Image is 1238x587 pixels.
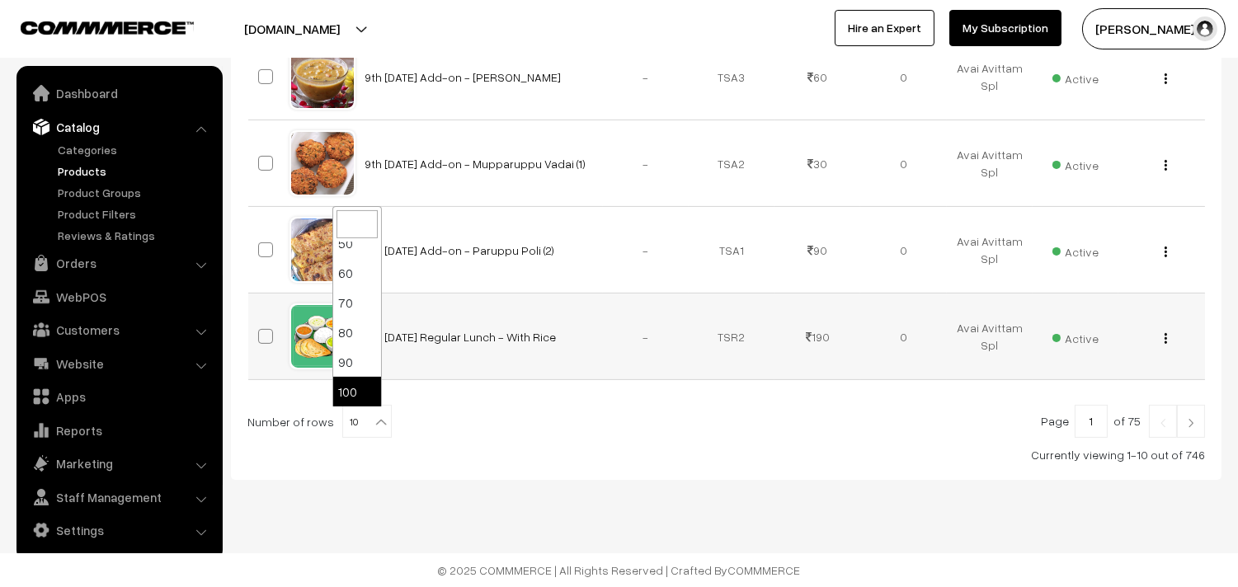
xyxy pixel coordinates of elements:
[774,207,860,293] td: 90
[21,315,217,345] a: Customers
[1082,8,1226,49] button: [PERSON_NAME] s…
[21,21,194,34] img: COMMMERCE
[860,120,946,207] td: 0
[21,282,217,312] a: WebPOS
[342,405,392,438] span: 10
[603,293,689,380] td: -
[21,448,217,478] a: Marketing
[333,317,381,347] li: 80
[21,78,217,108] a: Dashboard
[835,10,934,46] a: Hire an Expert
[365,157,586,171] a: 9th [DATE] Add-on - Mupparuppu Vadai (1)
[1052,66,1099,87] span: Active
[365,330,557,344] a: 9th [DATE] Regular Lunch - With Rice
[333,288,381,317] li: 70
[54,141,217,158] a: Categories
[21,515,217,545] a: Settings
[860,207,946,293] td: 0
[689,34,774,120] td: TSA3
[603,207,689,293] td: -
[54,227,217,244] a: Reviews & Ratings
[21,416,217,445] a: Reports
[774,293,860,380] td: 190
[333,228,381,258] li: 50
[1165,73,1167,84] img: Menu
[247,446,1205,463] div: Currently viewing 1-10 out of 746
[1165,247,1167,257] img: Menu
[21,349,217,378] a: Website
[689,293,774,380] td: TSR2
[947,34,1033,120] td: Avai Avittam Spl
[54,184,217,201] a: Product Groups
[728,563,801,577] a: COMMMERCE
[1041,414,1069,428] span: Page
[365,243,555,257] a: 9th [DATE] Add-on - Paruppu Poli (2)
[1165,160,1167,171] img: Menu
[603,120,689,207] td: -
[774,120,860,207] td: 30
[947,207,1033,293] td: Avai Avittam Spl
[21,248,217,278] a: Orders
[333,347,381,377] li: 90
[947,293,1033,380] td: Avai Avittam Spl
[1156,418,1170,428] img: Left
[21,16,165,36] a: COMMMERCE
[860,293,946,380] td: 0
[21,382,217,411] a: Apps
[54,162,217,180] a: Products
[21,112,217,142] a: Catalog
[343,406,391,439] span: 10
[1184,418,1198,428] img: Right
[1052,326,1099,347] span: Active
[1052,153,1099,174] span: Active
[1165,333,1167,344] img: Menu
[689,120,774,207] td: TSA2
[54,205,217,223] a: Product Filters
[333,258,381,288] li: 60
[949,10,1061,46] a: My Subscription
[186,8,398,49] button: [DOMAIN_NAME]
[689,207,774,293] td: TSA1
[860,34,946,120] td: 0
[774,34,860,120] td: 60
[1193,16,1217,41] img: user
[247,413,334,430] span: Number of rows
[21,482,217,512] a: Staff Management
[603,34,689,120] td: -
[365,70,562,84] a: 9th [DATE] Add-on - [PERSON_NAME]
[947,120,1033,207] td: Avai Avittam Spl
[333,377,381,406] li: 100
[1052,239,1099,261] span: Active
[1113,414,1141,428] span: of 75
